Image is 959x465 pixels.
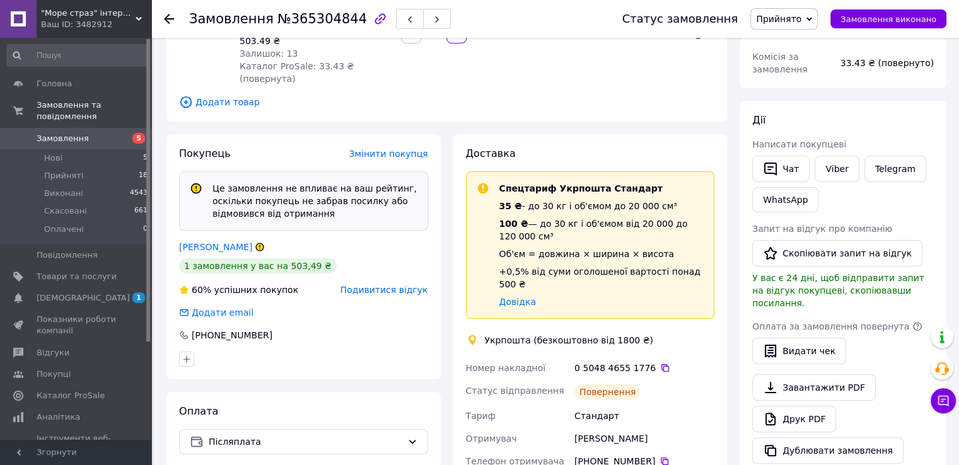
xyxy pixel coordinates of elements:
span: 5 [132,133,145,144]
span: Додати товар [179,95,714,109]
span: 33.43 ₴ (повернуто) [840,58,934,68]
div: Ваш ID: 3482912 [41,19,151,30]
span: 35 ₴ [499,201,522,211]
div: Повернення [574,384,641,399]
a: Завантажити PDF [752,374,876,401]
span: Прийнято [756,14,801,24]
div: - до 30 кг і об'ємом до 20 000 см³ [499,200,704,212]
span: №365304844 [277,11,367,26]
div: Укрпошта (безкоштовно від 1800 ₴) [482,334,656,347]
button: Замовлення виконано [830,9,946,28]
span: У вас є 24 дні, щоб відправити запит на відгук покупцеві, скопіювавши посилання. [752,273,924,308]
div: 503.49 ₴ [240,35,391,47]
div: Додати email [190,306,255,319]
a: Viber [815,156,859,182]
span: Показники роботи компанії [37,314,117,336]
span: Оплата за замовлення повернута [752,321,909,331]
a: Telegram [864,156,926,182]
span: Каталог ProSale [37,390,105,401]
button: Дублювати замовлення [752,437,904,464]
span: Запит на відгук про компанію [752,224,892,234]
span: Замовлення [37,133,89,144]
div: 1 замовлення у вас на 503,49 ₴ [179,258,337,273]
span: Комісія за замовлення [752,52,808,74]
span: Покупець [179,147,231,159]
div: Об'єм = довжина × ширина × висота [499,248,704,260]
span: Спецтариф Укрпошта Стандарт [499,183,663,193]
span: Номер накладної [466,363,546,373]
div: +0,5% від суми оголошеної вартості понад 500 ₴ [499,265,704,290]
a: [PERSON_NAME] [179,242,252,252]
button: Чат [752,156,810,182]
span: Залишок: 13 [240,49,298,59]
span: Замовлення виконано [840,14,936,24]
span: Інструменти веб-майстра та SEO [37,433,117,456]
div: — до 30 кг і об'ємом від 20 000 до 120 000 см³ [499,217,704,243]
button: Чат з покупцем [931,388,956,413]
span: 0 [143,224,148,235]
input: Пошук [6,44,149,67]
div: успішних покупок [179,284,298,296]
span: 661 [134,205,148,217]
span: Відгуки [37,347,69,359]
span: Доставка [466,147,516,159]
span: Подивитися відгук [340,285,428,295]
div: Додати email [178,306,255,319]
span: Замовлення та повідомлення [37,100,151,122]
div: [PERSON_NAME] [572,427,717,450]
span: 1 [132,292,145,303]
span: Оплачені [44,224,84,235]
span: Головна [37,78,72,89]
span: [DEMOGRAPHIC_DATA] [37,292,130,304]
span: Отримувач [466,433,517,444]
button: Видати чек [752,338,846,364]
span: Післяплата [209,435,402,449]
span: Тариф [466,411,496,421]
div: Це замовлення не впливає на ваш рейтинг, оскільки покупець не забрав посилку або відмовився від о... [207,182,422,220]
div: Статус замовлення [622,13,738,25]
span: Товари та послуги [37,271,117,282]
div: [PHONE_NUMBER] [190,329,274,342]
span: 60% [192,285,211,295]
span: Оплата [179,405,218,417]
span: 100 ₴ [499,219,528,229]
span: Прийняті [44,170,83,181]
span: 5 [143,152,148,164]
a: Друк PDF [752,406,836,432]
span: "Море страз" інтернет-магазин [41,8,136,19]
span: Нові [44,152,62,164]
span: 4543 [130,188,148,199]
button: Скопіювати запит на відгук [752,240,922,267]
span: Дії [752,114,765,126]
div: 0 5048 4655 1776 [574,362,714,374]
span: Аналітика [37,411,80,423]
span: 18 [139,170,148,181]
a: WhatsApp [752,187,818,212]
div: Стандарт [572,405,717,427]
span: Статус відправлення [466,386,564,396]
span: Змінити покупця [349,149,428,159]
span: Замовлення [189,11,274,26]
span: Виконані [44,188,83,199]
span: Скасовані [44,205,87,217]
span: Повідомлення [37,250,98,261]
span: Написати покупцеві [752,139,846,149]
span: Каталог ProSale: 33.43 ₴ (повернута) [240,61,354,84]
a: Довідка [499,297,536,307]
span: Покупці [37,369,71,380]
div: Повернутися назад [164,13,174,25]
